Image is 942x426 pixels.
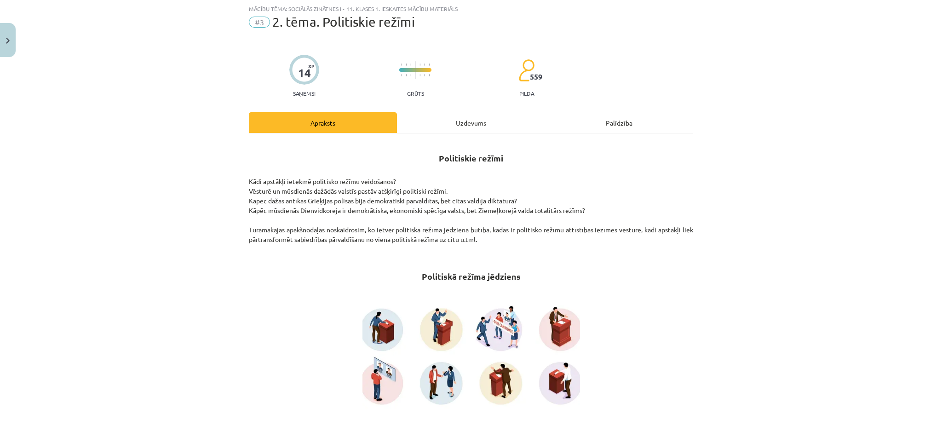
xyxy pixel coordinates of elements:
img: icon-short-line-57e1e144782c952c97e751825c79c345078a6d821885a25fce030b3d8c18986b.svg [429,74,430,76]
img: icon-short-line-57e1e144782c952c97e751825c79c345078a6d821885a25fce030b3d8c18986b.svg [410,74,411,76]
div: Apraksts [249,112,397,133]
div: Uzdevums [397,112,545,133]
img: icon-short-line-57e1e144782c952c97e751825c79c345078a6d821885a25fce030b3d8c18986b.svg [406,63,407,66]
p: Grūts [407,90,424,97]
img: icon-short-line-57e1e144782c952c97e751825c79c345078a6d821885a25fce030b3d8c18986b.svg [424,74,425,76]
span: 559 [530,73,542,81]
img: icon-short-line-57e1e144782c952c97e751825c79c345078a6d821885a25fce030b3d8c18986b.svg [406,74,407,76]
img: icon-short-line-57e1e144782c952c97e751825c79c345078a6d821885a25fce030b3d8c18986b.svg [401,74,402,76]
img: icon-short-line-57e1e144782c952c97e751825c79c345078a6d821885a25fce030b3d8c18986b.svg [429,63,430,66]
strong: Politiskie režīmi [439,153,503,163]
img: icon-close-lesson-0947bae3869378f0d4975bcd49f059093ad1ed9edebbc8119c70593378902aed.svg [6,38,10,44]
div: Palīdzība [545,112,693,133]
strong: Politiskā režīma jēdziens [422,271,521,282]
div: Mācību tēma: Sociālās zinātnes i - 11. klases 1. ieskaites mācību materiāls [249,6,693,12]
span: 2. tēma. Politiskie režīmi [272,14,415,29]
p: pilda [519,90,534,97]
img: students-c634bb4e5e11cddfef0936a35e636f08e4e9abd3cc4e673bd6f9a4125e45ecb1.svg [518,59,534,82]
img: icon-long-line-d9ea69661e0d244f92f715978eff75569469978d946b2353a9bb055b3ed8787d.svg [415,61,416,79]
img: icon-short-line-57e1e144782c952c97e751825c79c345078a6d821885a25fce030b3d8c18986b.svg [410,63,411,66]
img: icon-short-line-57e1e144782c952c97e751825c79c345078a6d821885a25fce030b3d8c18986b.svg [401,63,402,66]
p: Saņemsi [289,90,319,97]
div: 14 [298,67,311,80]
span: #3 [249,17,270,28]
span: XP [308,63,314,69]
p: Kādi apstākļi ietekmē politisko režīmu veidošanos? Vēsturē un mūsdienās dažādās valstīs pastāv at... [249,177,693,244]
img: icon-short-line-57e1e144782c952c97e751825c79c345078a6d821885a25fce030b3d8c18986b.svg [424,63,425,66]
